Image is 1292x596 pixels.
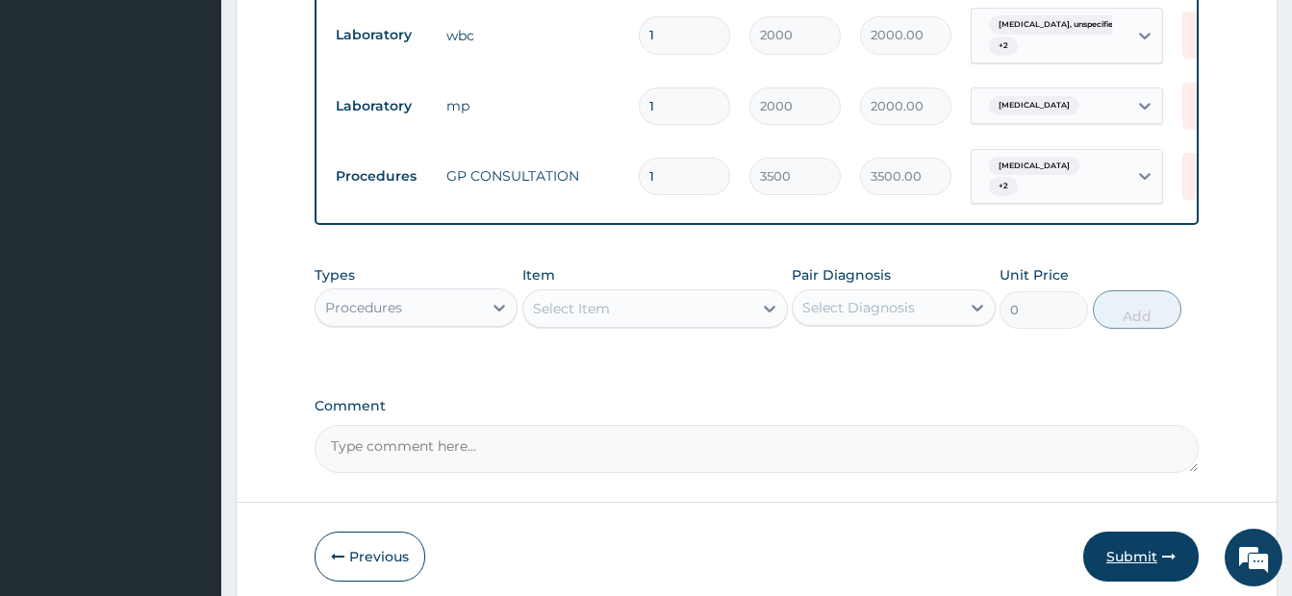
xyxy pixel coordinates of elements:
[989,96,1079,115] span: [MEDICAL_DATA]
[326,88,437,124] td: Laboratory
[36,96,78,144] img: d_794563401_company_1708531726252_794563401
[315,532,425,582] button: Previous
[1093,290,1181,329] button: Add
[326,17,437,53] td: Laboratory
[316,10,362,56] div: Minimize live chat window
[1083,532,1199,582] button: Submit
[792,265,891,285] label: Pair Diagnosis
[989,15,1128,35] span: [MEDICAL_DATA], unspecified
[112,177,266,371] span: We're online!
[989,157,1079,176] span: [MEDICAL_DATA]
[437,16,629,55] td: wbc
[100,108,323,133] div: Chat with us now
[10,394,367,461] textarea: Type your message and hit 'Enter'
[1000,265,1069,285] label: Unit Price
[326,159,437,194] td: Procedures
[315,267,355,284] label: Types
[325,298,402,317] div: Procedures
[437,87,629,125] td: mp
[315,398,1199,414] label: Comment
[989,37,1018,56] span: + 2
[437,157,629,195] td: GP CONSULTATION
[989,177,1018,196] span: + 2
[802,298,915,317] div: Select Diagnosis
[522,265,555,285] label: Item
[533,299,610,318] div: Select Item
